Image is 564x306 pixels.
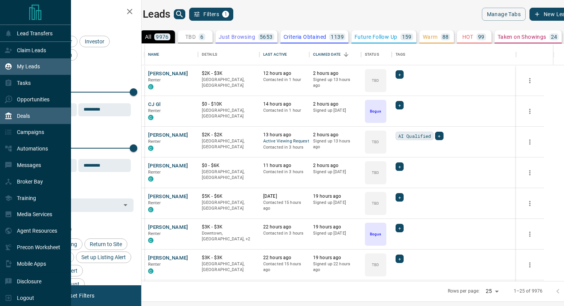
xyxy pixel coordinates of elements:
div: condos.ca [148,207,153,212]
div: 25 [483,286,501,297]
div: + [435,132,443,140]
div: Return to Site [84,238,127,250]
div: Investor [79,36,110,47]
span: Renter [148,231,161,236]
p: $0 - $10K [202,101,256,108]
div: + [396,101,404,109]
button: [PERSON_NAME] [148,193,188,200]
p: 19 hours ago [313,193,357,200]
span: Active Viewing Request [263,138,305,145]
p: $2K - $2K [202,132,256,138]
button: Reset Filters [58,289,99,302]
button: Sort [341,49,351,60]
div: Tags [396,44,406,65]
p: Contacted in 1 hour [263,77,305,83]
p: TBD [372,200,379,206]
p: 24 [551,34,557,40]
div: condos.ca [148,176,153,182]
p: TBD [372,78,379,83]
span: Return to Site [87,241,125,247]
div: Claimed Date [313,44,341,65]
p: Signed up 13 hours ago [313,77,357,89]
div: Name [148,44,160,65]
p: Warm [423,34,438,40]
div: condos.ca [148,238,153,243]
p: 159 [402,34,412,40]
span: + [398,163,401,170]
div: + [396,255,404,263]
p: 9976 [156,34,169,40]
div: condos.ca [148,115,153,120]
p: [DATE] [263,193,305,200]
p: $3K - $3K [202,224,256,230]
p: 13 hours ago [263,132,305,138]
p: TBD [372,139,379,145]
button: [PERSON_NAME] [148,132,188,139]
button: [PERSON_NAME] [148,255,188,262]
p: 19 hours ago [313,224,357,230]
button: Manage Tabs [482,8,526,21]
p: All [145,34,151,40]
span: Renter [148,170,161,175]
button: more [524,198,536,209]
h2: Filters [25,8,134,17]
p: [GEOGRAPHIC_DATA], [GEOGRAPHIC_DATA] [202,200,256,212]
div: + [396,193,404,202]
button: [PERSON_NAME] [148,224,188,231]
p: 6 [200,34,203,40]
div: + [396,70,404,79]
p: 19 hours ago [313,255,357,261]
button: more [524,106,536,117]
span: + [398,194,401,201]
p: 5653 [260,34,273,40]
p: HOT [462,34,473,40]
div: condos.ca [148,84,153,89]
span: Investor [82,38,107,45]
span: 1 [223,12,228,17]
p: $0 - $6K [202,162,256,169]
div: Status [365,44,379,65]
p: 22 hours ago [263,255,305,261]
button: Open [120,200,131,210]
button: more [524,228,536,240]
p: Signed up 22 hours ago [313,261,357,273]
span: Renter [148,139,161,144]
div: Claimed Date [309,44,361,65]
p: [GEOGRAPHIC_DATA], [GEOGRAPHIC_DATA] [202,261,256,273]
span: + [398,71,401,78]
button: Filters1 [189,8,233,21]
button: search button [174,9,185,19]
button: more [524,167,536,179]
p: West End, Toronto [202,230,256,242]
p: Contacted in 3 hours [263,144,305,151]
p: 22 hours ago [263,224,305,230]
div: Set up Listing Alert [76,251,131,263]
span: Set up Listing Alert [79,254,129,260]
button: more [524,136,536,148]
span: + [438,132,440,140]
div: + [396,224,404,232]
p: Signed up [DATE] [313,108,357,114]
p: Signed up [DATE] [313,200,357,206]
p: Signed up [DATE] [313,230,357,237]
p: Bogus [370,108,381,114]
div: Last Active [259,44,309,65]
p: Contacted 15 hours ago [263,200,305,212]
p: Bogus [370,231,381,237]
p: [GEOGRAPHIC_DATA], [GEOGRAPHIC_DATA] [202,138,256,150]
span: Renter [148,200,161,205]
p: 99 [478,34,485,40]
span: + [398,255,401,263]
p: 12 hours ago [263,70,305,77]
span: Renter [148,78,161,83]
p: 14 hours ago [263,101,305,108]
p: 2 hours ago [313,162,357,169]
div: + [396,162,404,171]
div: condos.ca [148,268,153,274]
p: Contacted in 1 hour [263,108,305,114]
p: TBD [185,34,196,40]
p: 2 hours ago [313,101,357,108]
p: 1139 [331,34,344,40]
p: 11 hours ago [263,162,305,169]
span: + [398,224,401,232]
